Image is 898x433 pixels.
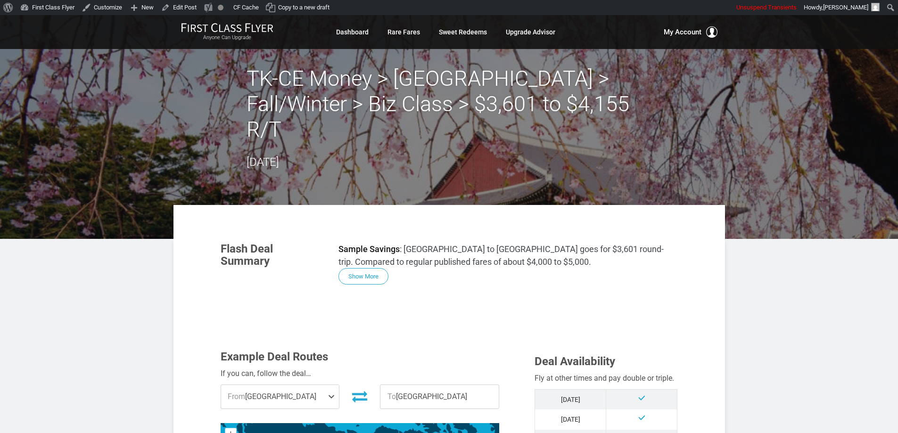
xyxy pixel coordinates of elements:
[181,23,273,41] a: First Class FlyerAnyone Can Upgrade
[221,385,339,408] span: [GEOGRAPHIC_DATA]
[228,392,245,401] span: From
[247,155,279,169] time: [DATE]
[535,355,615,368] span: Deal Availability
[346,386,373,407] button: Invert Route Direction
[181,23,273,33] img: First Class Flyer
[387,392,396,401] span: To
[664,26,717,38] button: My Account
[247,66,652,142] h2: TK-CE Money > [GEOGRAPHIC_DATA] > Fall/Winter > Biz Class > $3,601 to $4,155 R/T
[535,372,677,384] div: Fly at other times and pay double or triple.
[380,385,499,408] span: [GEOGRAPHIC_DATA]
[535,409,606,429] td: [DATE]
[221,368,500,380] div: If you can, follow the deal…
[336,24,369,41] a: Dashboard
[181,34,273,41] small: Anyone Can Upgrade
[387,24,420,41] a: Rare Fares
[823,4,868,11] span: [PERSON_NAME]
[664,26,701,38] span: My Account
[506,24,555,41] a: Upgrade Advisor
[439,24,487,41] a: Sweet Redeems
[221,243,324,268] h3: Flash Deal Summary
[338,244,400,254] strong: Sample Savings
[736,4,797,11] span: Unsuspend Transients
[535,389,606,409] td: [DATE]
[338,268,388,285] button: Show More
[338,243,678,268] p: : [GEOGRAPHIC_DATA] to [GEOGRAPHIC_DATA] goes for $3,601 round-trip. Compared to regular publishe...
[221,350,328,363] span: Example Deal Routes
